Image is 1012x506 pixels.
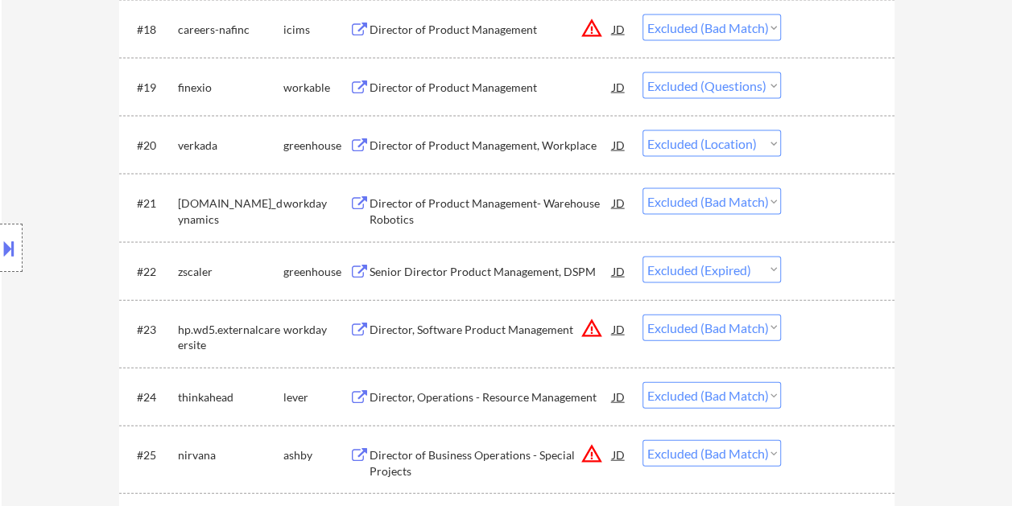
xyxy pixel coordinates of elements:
div: Director, Software Product Management [370,322,613,338]
div: JD [611,188,627,217]
div: Director, Operations - Resource Management [370,389,613,405]
div: JD [611,14,627,43]
div: careers-nafinc [178,22,283,38]
div: finexio [178,80,283,96]
div: Director of Product Management [370,22,613,38]
div: JD [611,440,627,469]
div: greenhouse [283,264,349,280]
div: JD [611,72,627,101]
button: warning_amber [580,17,603,39]
div: icims [283,22,349,38]
button: warning_amber [580,442,603,465]
div: Director of Product Management- Warehouse Robotics [370,195,613,227]
button: warning_amber [580,317,603,339]
div: JD [611,257,627,286]
div: workable [283,80,349,96]
div: JD [611,130,627,159]
div: JD [611,315,627,344]
div: lever [283,389,349,405]
div: JD [611,382,627,411]
div: workday [283,195,349,212]
div: Director of Product Management, Workplace [370,138,613,154]
div: greenhouse [283,138,349,154]
div: Senior Director Product Management, DSPM [370,264,613,280]
div: #25 [137,447,165,463]
div: #18 [137,22,165,38]
div: nirvana [178,447,283,463]
div: Director of Product Management [370,80,613,96]
div: #19 [137,80,165,96]
div: Director of Business Operations - Special Projects [370,447,613,479]
div: workday [283,322,349,338]
div: ashby [283,447,349,463]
